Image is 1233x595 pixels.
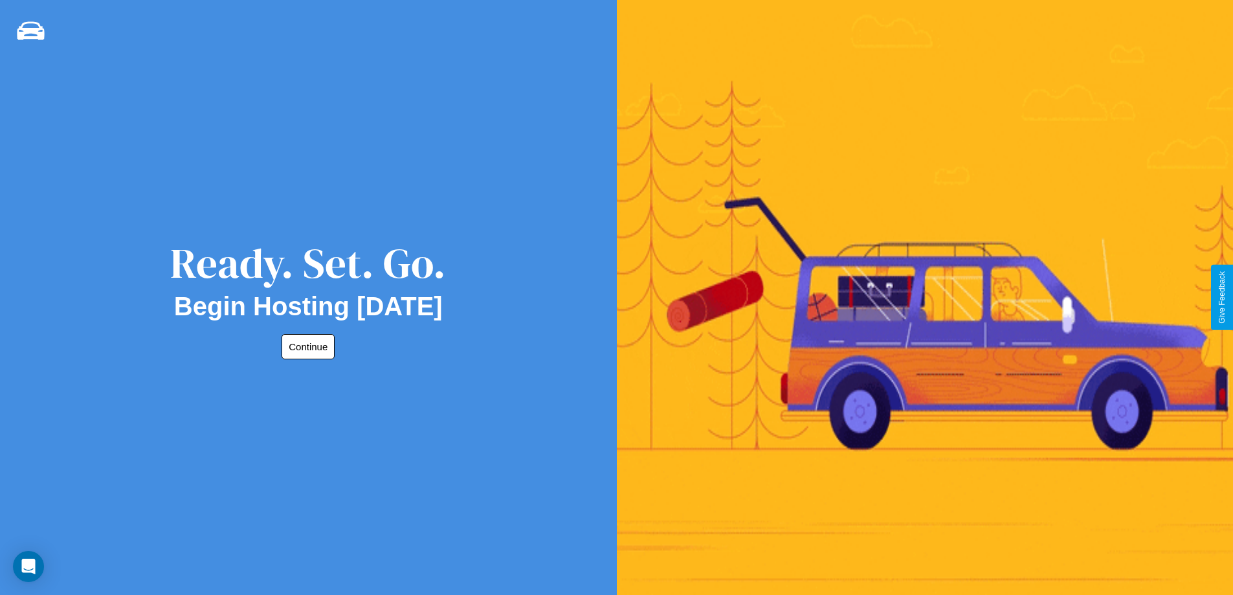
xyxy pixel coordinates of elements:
button: Continue [282,334,335,359]
h2: Begin Hosting [DATE] [174,292,443,321]
div: Ready. Set. Go. [170,234,446,292]
div: Give Feedback [1217,271,1227,324]
div: Open Intercom Messenger [13,551,44,582]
